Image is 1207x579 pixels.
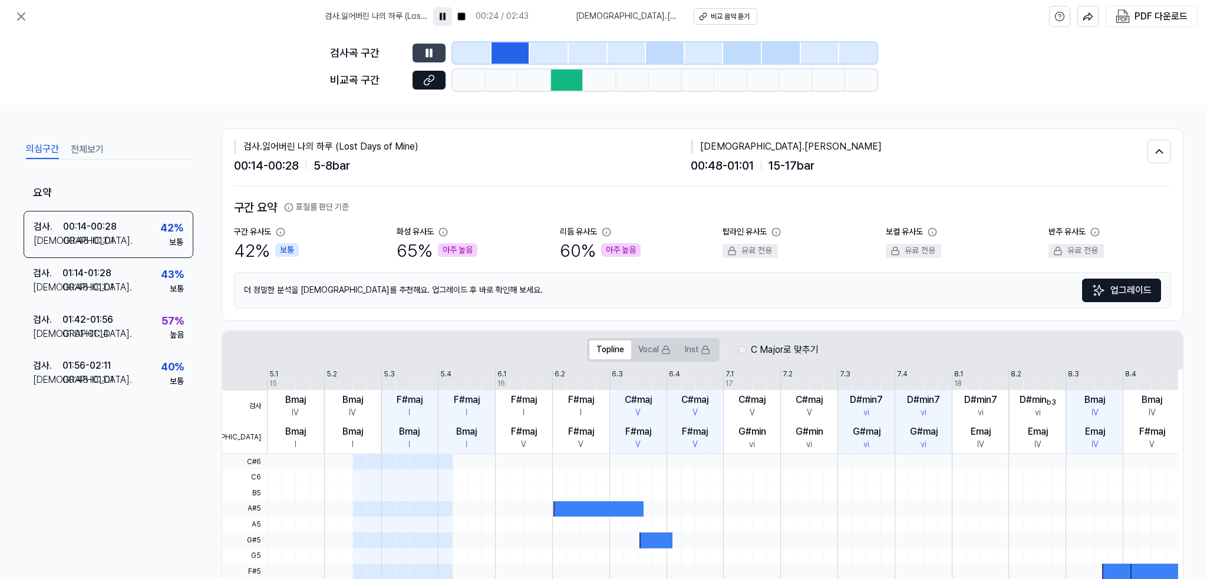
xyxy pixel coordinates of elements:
[807,407,812,419] div: V
[601,243,641,257] div: 아주 높음
[840,369,850,379] div: 7.3
[691,156,754,175] span: 00:48 - 01:01
[62,313,113,327] div: 01:42 - 01:56
[269,379,277,389] div: 15
[222,532,267,548] span: G#5
[234,156,299,175] span: 00:14 - 00:28
[1083,11,1093,22] img: share
[580,407,582,419] div: I
[1082,279,1161,302] button: 업그레이드
[476,11,529,22] div: 00:24 / 02:43
[886,244,941,258] div: 유료 전용
[342,393,363,407] div: Bmaj
[978,407,984,419] div: vi
[954,379,962,389] div: 18
[349,407,356,419] div: IV
[170,376,184,388] div: 보통
[678,340,717,359] button: Inst
[897,369,908,379] div: 7.4
[33,359,62,373] div: 검사 .
[1028,425,1048,439] div: Emaj
[33,266,62,280] div: 검사 .
[71,140,104,159] button: 전체보기
[408,407,410,419] div: I
[327,369,337,379] div: 5.2
[694,8,757,25] a: 비교 음악 듣기
[750,407,755,419] div: V
[62,266,111,280] div: 01:14 - 01:28
[625,425,651,439] div: F#maj
[511,393,537,407] div: F#maj
[169,237,183,249] div: 보통
[796,393,823,407] div: C#maj
[625,393,652,407] div: C#maj
[806,439,812,451] div: vi
[682,425,708,439] div: F#maj
[725,369,734,379] div: 7.1
[669,369,680,379] div: 6.4
[1135,9,1188,24] div: PDF 다운로드
[161,313,184,330] div: 57 %
[560,226,597,238] div: 리듬 유사도
[284,201,349,213] button: 표절률 판단 기준
[1142,393,1162,407] div: Bmaj
[466,407,467,419] div: I
[33,313,62,327] div: 검사 .
[568,393,594,407] div: F#maj
[863,439,869,451] div: vi
[954,369,963,379] div: 8.1
[977,439,984,451] div: IV
[1048,226,1086,238] div: 반주 유사도
[1149,407,1156,419] div: IV
[234,226,271,238] div: 구간 유사도
[853,425,880,439] div: G#maj
[352,439,354,451] div: I
[521,439,526,451] div: V
[749,439,755,451] div: vi
[769,156,814,175] span: 15 - 17 bar
[681,393,708,407] div: C#maj
[342,425,363,439] div: Bmaj
[1054,11,1065,22] svg: help
[33,327,62,341] div: [DEMOGRAPHIC_DATA] .
[692,439,698,451] div: V
[921,439,926,451] div: vi
[1091,283,1106,297] img: Sparkles
[783,369,793,379] div: 7.2
[1047,398,1056,406] sub: b3
[62,359,111,373] div: 01:56 - 02:11
[692,407,698,419] div: V
[723,226,767,238] div: 탑라인 유사도
[635,439,641,451] div: V
[751,343,819,357] label: C Major로 맞추기
[222,501,267,517] span: A#5
[466,439,467,451] div: I
[850,393,883,407] div: D#min7
[497,379,505,389] div: 16
[1091,439,1099,451] div: IV
[1011,369,1021,379] div: 8.2
[454,393,480,407] div: F#maj
[62,327,109,341] div: 01:01 - 01:14
[26,140,59,159] button: 의심구간
[222,517,267,532] span: A5
[796,425,823,439] div: G#min
[910,425,938,439] div: G#maj
[285,425,306,439] div: Bmaj
[34,220,63,234] div: 검사 .
[234,272,1171,309] div: 더 정밀한 분석을 [DEMOGRAPHIC_DATA]를 추천해요. 업그레이드 후 바로 확인해 보세요.
[1084,393,1105,407] div: Bmaj
[397,238,477,263] div: 65 %
[292,407,299,419] div: IV
[738,425,766,439] div: G#min
[62,373,114,387] div: 00:48 - 01:01
[1020,393,1056,407] div: D#min
[635,407,641,419] div: V
[222,422,267,454] span: [DEMOGRAPHIC_DATA]
[456,425,477,439] div: Bmaj
[738,393,766,407] div: C#maj
[222,485,267,501] span: B5
[964,393,997,407] div: D#min7
[723,244,778,258] div: 유료 전용
[234,140,691,154] div: 검사 . 잃어버린 나의 하루 (Lost Days of Mine)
